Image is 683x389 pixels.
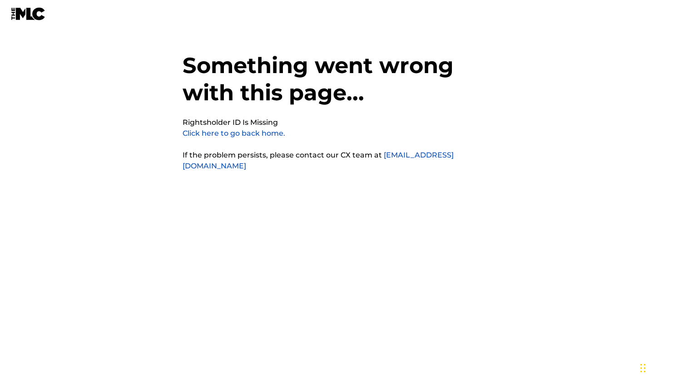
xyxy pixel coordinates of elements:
[640,355,646,382] div: Drag
[183,117,278,128] pre: Rightsholder ID Is Missing
[638,345,683,389] iframe: Chat Widget
[183,52,500,117] h1: Something went wrong with this page...
[11,7,46,20] img: MLC Logo
[183,150,500,172] p: If the problem persists, please contact our CX team at
[183,129,285,138] a: Click here to go back home.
